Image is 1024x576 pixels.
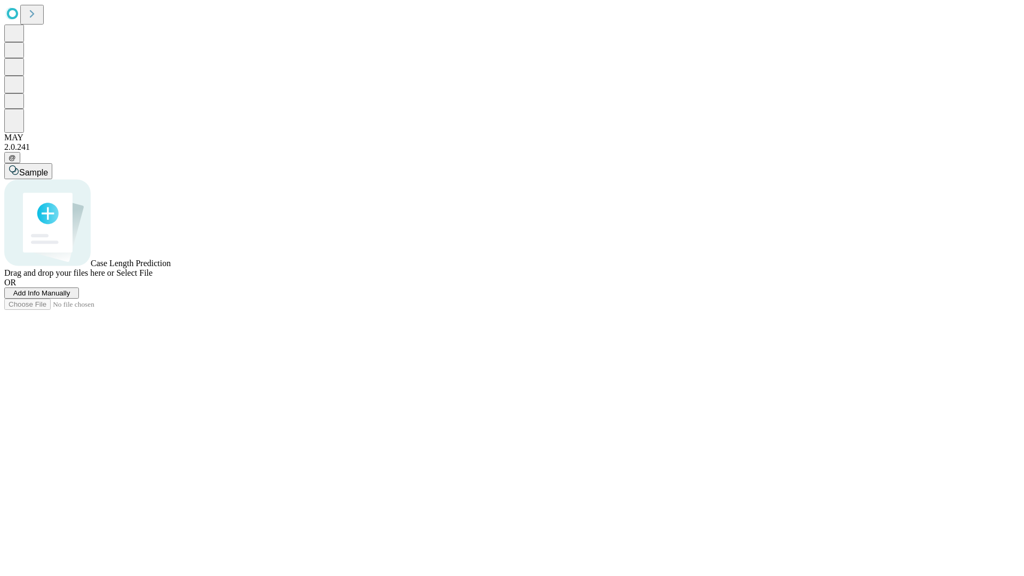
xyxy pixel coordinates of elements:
span: Sample [19,168,48,177]
span: Drag and drop your files here or [4,268,114,277]
span: Select File [116,268,153,277]
button: Sample [4,163,52,179]
span: Case Length Prediction [91,259,171,268]
button: @ [4,152,20,163]
span: OR [4,278,16,287]
button: Add Info Manually [4,287,79,299]
div: 2.0.241 [4,142,1020,152]
span: @ [9,154,16,162]
div: MAY [4,133,1020,142]
span: Add Info Manually [13,289,70,297]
